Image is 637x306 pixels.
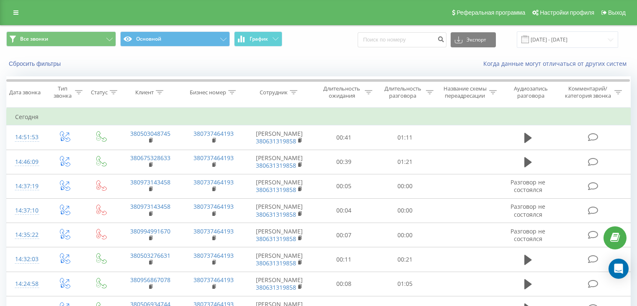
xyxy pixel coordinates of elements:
[130,178,170,186] a: 380973143458
[374,272,435,296] td: 01:05
[245,198,314,223] td: [PERSON_NAME]
[608,9,626,16] span: Выход
[314,150,374,174] td: 00:39
[256,283,296,291] a: 380631319858
[374,125,435,150] td: 01:11
[245,150,314,174] td: [PERSON_NAME]
[193,276,234,284] a: 380737464193
[130,276,170,284] a: 380956867078
[250,36,268,42] span: График
[256,137,296,145] a: 380631319858
[9,89,41,96] div: Дата звонка
[234,31,282,47] button: График
[20,36,48,42] span: Все звонки
[451,32,496,47] button: Экспорт
[245,272,314,296] td: [PERSON_NAME]
[374,150,435,174] td: 01:21
[15,276,37,292] div: 14:24:58
[314,272,374,296] td: 00:08
[358,32,446,47] input: Поиск по номеру
[314,125,374,150] td: 00:41
[321,85,363,99] div: Длительность ожидания
[193,202,234,210] a: 380737464193
[15,227,37,243] div: 14:35:22
[245,223,314,247] td: [PERSON_NAME]
[443,85,487,99] div: Название схемы переадресации
[190,89,226,96] div: Бизнес номер
[260,89,288,96] div: Сотрудник
[245,247,314,272] td: [PERSON_NAME]
[382,85,424,99] div: Длительность разговора
[374,198,435,223] td: 00:00
[6,60,65,67] button: Сбросить фильтры
[563,85,612,99] div: Комментарий/категория звонка
[374,223,435,247] td: 00:00
[15,178,37,194] div: 14:37:19
[53,85,72,99] div: Тип звонка
[15,154,37,170] div: 14:46:09
[314,198,374,223] td: 00:04
[130,252,170,259] a: 380503276631
[193,252,234,259] a: 380737464193
[120,31,230,47] button: Основной
[374,174,435,198] td: 00:00
[256,210,296,218] a: 380631319858
[130,227,170,235] a: 380994991670
[540,9,594,16] span: Настройки профиля
[245,125,314,150] td: [PERSON_NAME]
[511,178,545,194] span: Разговор не состоялся
[130,202,170,210] a: 380973143458
[130,154,170,162] a: 380675328633
[314,223,374,247] td: 00:07
[256,161,296,169] a: 380631319858
[193,130,234,137] a: 380737464193
[15,202,37,219] div: 14:37:10
[193,154,234,162] a: 380737464193
[374,247,435,272] td: 00:21
[314,247,374,272] td: 00:11
[15,251,37,267] div: 14:32:03
[91,89,108,96] div: Статус
[245,174,314,198] td: [PERSON_NAME]
[130,130,170,137] a: 380503048745
[314,174,374,198] td: 00:05
[193,178,234,186] a: 380737464193
[483,60,631,67] a: Когда данные могут отличаться от других систем
[506,85,555,99] div: Аудиозапись разговора
[609,259,629,279] div: Open Intercom Messenger
[6,31,116,47] button: Все звонки
[511,227,545,243] span: Разговор не состоялся
[256,186,296,194] a: 380631319858
[256,235,296,243] a: 380631319858
[511,202,545,218] span: Разговор не состоялся
[193,227,234,235] a: 380737464193
[256,259,296,267] a: 380631319858
[135,89,154,96] div: Клиент
[7,109,631,125] td: Сегодня
[15,129,37,145] div: 14:51:53
[456,9,525,16] span: Реферальная программа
